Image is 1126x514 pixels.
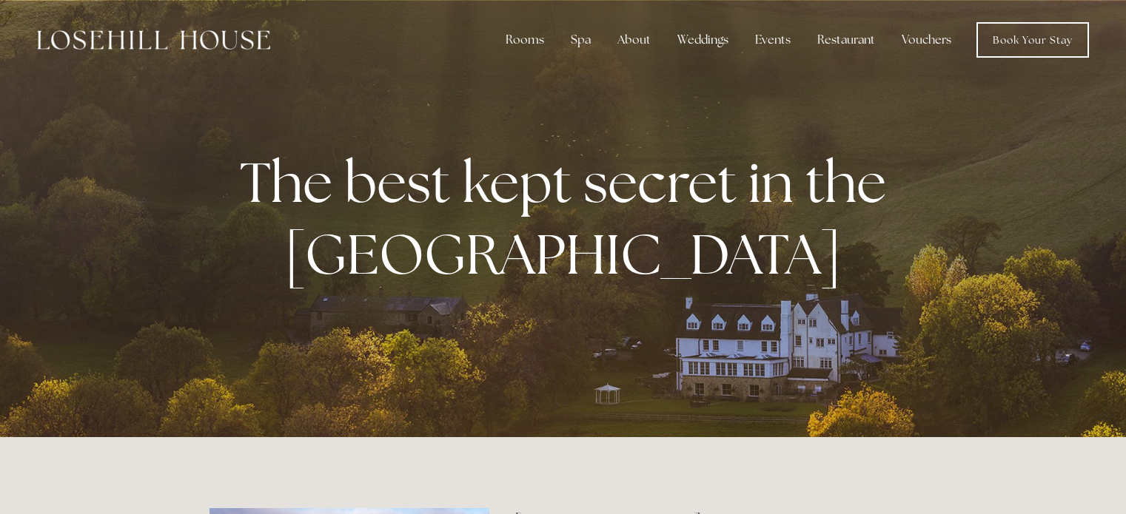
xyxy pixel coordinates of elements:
[976,22,1089,58] a: Book Your Stay
[494,25,556,55] div: Rooms
[606,25,663,55] div: About
[666,25,740,55] div: Weddings
[743,25,802,55] div: Events
[37,30,270,50] img: Losehill House
[559,25,603,55] div: Spa
[805,25,887,55] div: Restaurant
[240,146,898,291] strong: The best kept secret in the [GEOGRAPHIC_DATA]
[890,25,963,55] a: Vouchers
